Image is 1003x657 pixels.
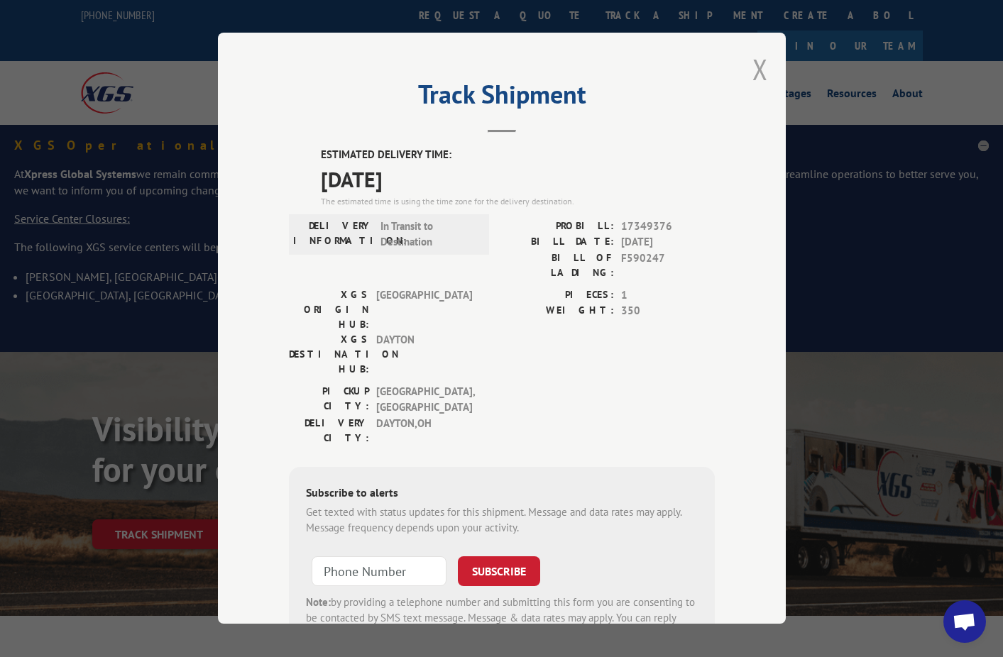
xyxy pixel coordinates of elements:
[502,250,614,280] label: BILL OF LADING:
[502,234,614,250] label: BILL DATE:
[289,84,715,111] h2: Track Shipment
[752,50,768,88] button: Close modal
[502,303,614,319] label: WEIGHT:
[502,219,614,235] label: PROBILL:
[312,556,446,586] input: Phone Number
[458,556,540,586] button: SUBSCRIBE
[376,287,472,332] span: [GEOGRAPHIC_DATA]
[943,600,986,643] a: Open chat
[289,287,369,332] label: XGS ORIGIN HUB:
[289,384,369,416] label: PICKUP CITY:
[380,219,476,250] span: In Transit to Destination
[376,416,472,446] span: DAYTON , OH
[321,163,715,195] span: [DATE]
[621,234,715,250] span: [DATE]
[306,504,698,536] div: Get texted with status updates for this shipment. Message and data rates may apply. Message frequ...
[289,416,369,446] label: DELIVERY CITY:
[621,250,715,280] span: F590247
[321,195,715,208] div: The estimated time is using the time zone for the delivery destination.
[621,303,715,319] span: 350
[376,384,472,416] span: [GEOGRAPHIC_DATA] , [GEOGRAPHIC_DATA]
[621,219,715,235] span: 17349376
[293,219,373,250] label: DELIVERY INFORMATION:
[502,287,614,304] label: PIECES:
[306,595,331,609] strong: Note:
[376,332,472,377] span: DAYTON
[306,595,698,643] div: by providing a telephone number and submitting this form you are consenting to be contacted by SM...
[289,332,369,377] label: XGS DESTINATION HUB:
[321,147,715,163] label: ESTIMATED DELIVERY TIME:
[621,287,715,304] span: 1
[306,484,698,504] div: Subscribe to alerts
